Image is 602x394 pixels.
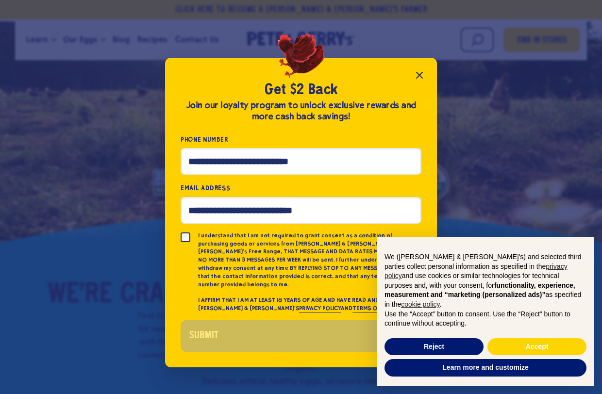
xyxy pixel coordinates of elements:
a: cookie policy [401,300,439,308]
label: Phone Number [181,134,421,145]
button: Close popup [410,66,429,85]
button: Reject [385,338,484,356]
a: PRIVACY POLICY [299,305,341,312]
button: Submit [181,320,421,352]
a: TERMS OF SERVICE. [352,305,403,312]
div: Notice [369,229,602,394]
p: I understand that I am not required to grant consent as a condition of purchasing goods or servic... [198,231,421,289]
p: Use the “Accept” button to consent. Use the “Reject” button to continue without accepting. [385,310,586,328]
button: Learn more and customize [385,359,586,377]
label: Email Address [181,182,421,194]
p: I AFFIRM THAT I AM AT LEAST 18 YEARS OF AGE AND HAVE READ AND AGREE TO [PERSON_NAME] & [PERSON_NA... [198,296,421,312]
input: I understand that I am not required to grant consent as a condition of purchasing goods or servic... [181,232,190,242]
p: We ([PERSON_NAME] & [PERSON_NAME]'s) and selected third parties collect personal information as s... [385,252,586,310]
button: Accept [487,338,586,356]
div: Join our loyalty program to unlock exclusive rewards and more cash back savings! [181,100,421,122]
h2: Get $2 Back [181,81,421,99]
